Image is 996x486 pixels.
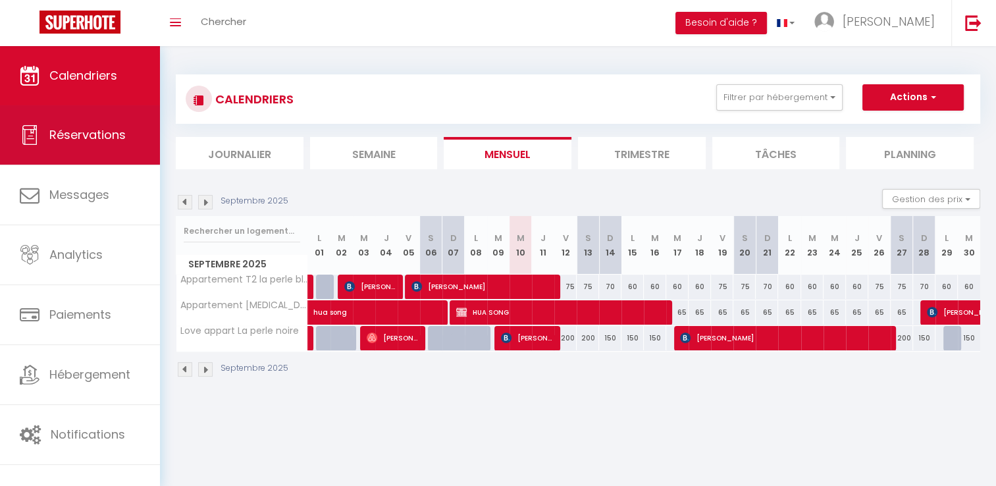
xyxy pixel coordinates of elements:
span: HUA SONG [456,300,665,325]
div: 200 [554,326,577,350]
th: 20 [733,216,756,275]
abbr: J [854,232,860,244]
div: 65 [824,300,846,325]
abbr: V [563,232,569,244]
th: 26 [868,216,891,275]
div: 200 [891,326,913,350]
abbr: M [360,232,368,244]
abbr: S [742,232,748,244]
th: 27 [891,216,913,275]
span: Love appart La perle noire [178,326,299,336]
button: Actions [862,84,964,111]
th: 18 [689,216,711,275]
div: 150 [958,326,980,350]
button: Besoin d'aide ? [675,12,767,34]
div: 150 [599,326,621,350]
span: [PERSON_NAME] [680,325,889,350]
abbr: L [631,232,635,244]
li: Tâches [712,137,840,169]
abbr: M [965,232,973,244]
abbr: M [673,232,681,244]
img: Super Booking [39,11,120,34]
div: 65 [711,300,733,325]
span: Appartement T2 la perle bleue [178,275,310,284]
p: Septembre 2025 [221,195,288,207]
span: Réservations [49,126,126,143]
div: 65 [868,300,891,325]
abbr: D [450,232,457,244]
th: 17 [666,216,689,275]
div: 75 [733,275,756,299]
th: 13 [577,216,599,275]
input: Rechercher un logement... [184,219,300,243]
li: Trimestre [578,137,706,169]
div: 60 [778,275,800,299]
div: 60 [689,275,711,299]
th: 08 [465,216,487,275]
span: [PERSON_NAME] AFOGBE [501,325,553,350]
a: [PERSON_NAME] [308,326,315,351]
div: 75 [554,275,577,299]
span: Appartement [MEDICAL_DATA] la perle verte [178,300,310,310]
div: 60 [824,275,846,299]
abbr: J [540,232,546,244]
abbr: V [876,232,882,244]
th: 22 [778,216,800,275]
abbr: M [517,232,525,244]
div: 65 [733,300,756,325]
abbr: L [317,232,321,244]
div: 200 [577,326,599,350]
div: 65 [666,300,689,325]
th: 23 [801,216,824,275]
abbr: S [585,232,591,244]
th: 06 [420,216,442,275]
div: 65 [891,300,913,325]
button: Filtrer par hébergement [716,84,843,111]
th: 09 [487,216,510,275]
h3: CALENDRIERS [212,84,294,114]
div: 65 [801,300,824,325]
th: 02 [330,216,353,275]
span: Messages [49,186,109,203]
button: Gestion des prix [882,189,980,209]
div: 60 [666,275,689,299]
th: 05 [398,216,420,275]
abbr: D [607,232,614,244]
div: 75 [891,275,913,299]
abbr: J [697,232,702,244]
span: Paiements [49,306,111,323]
th: 12 [554,216,577,275]
div: 70 [756,275,778,299]
th: 07 [442,216,465,275]
abbr: M [808,232,816,244]
abbr: V [406,232,411,244]
div: 65 [689,300,711,325]
div: 65 [756,300,778,325]
abbr: S [899,232,904,244]
img: logout [965,14,982,31]
th: 15 [621,216,644,275]
div: 60 [958,275,980,299]
abbr: S [428,232,434,244]
span: Chercher [201,14,246,28]
th: 30 [958,216,980,275]
li: Journalier [176,137,303,169]
th: 03 [353,216,375,275]
abbr: M [831,232,839,244]
div: 75 [577,275,599,299]
th: 04 [375,216,398,275]
span: Septembre 2025 [176,255,307,274]
span: hua song [313,293,495,318]
button: Ouvrir le widget de chat LiveChat [11,5,50,45]
abbr: D [764,232,770,244]
th: 14 [599,216,621,275]
a: hua song [308,300,330,325]
div: 150 [644,326,666,350]
div: 60 [935,275,958,299]
div: 150 [621,326,644,350]
span: Calendriers [49,67,117,84]
th: 29 [935,216,958,275]
div: 150 [913,326,935,350]
div: 60 [846,275,868,299]
span: [PERSON_NAME] [344,274,396,299]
